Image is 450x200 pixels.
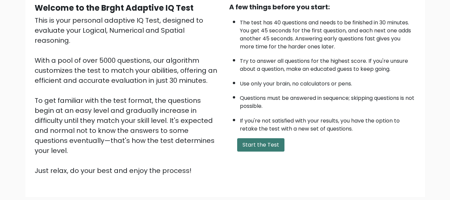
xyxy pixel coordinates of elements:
button: Start the Test [237,138,284,152]
b: Welcome to the Brght Adaptive IQ Test [35,2,194,13]
li: Questions must be answered in sequence; skipping questions is not possible. [240,91,416,110]
li: Try to answer all questions for the highest score. If you're unsure about a question, make an edu... [240,54,416,73]
li: Use only your brain, no calculators or pens. [240,76,416,88]
div: This is your personal adaptive IQ Test, designed to evaluate your Logical, Numerical and Spatial ... [35,15,221,176]
li: The test has 40 questions and needs to be finished in 30 minutes. You get 45 seconds for the firs... [240,15,416,51]
div: A few things before you start: [229,2,416,12]
li: If you're not satisfied with your results, you have the option to retake the test with a new set ... [240,114,416,133]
